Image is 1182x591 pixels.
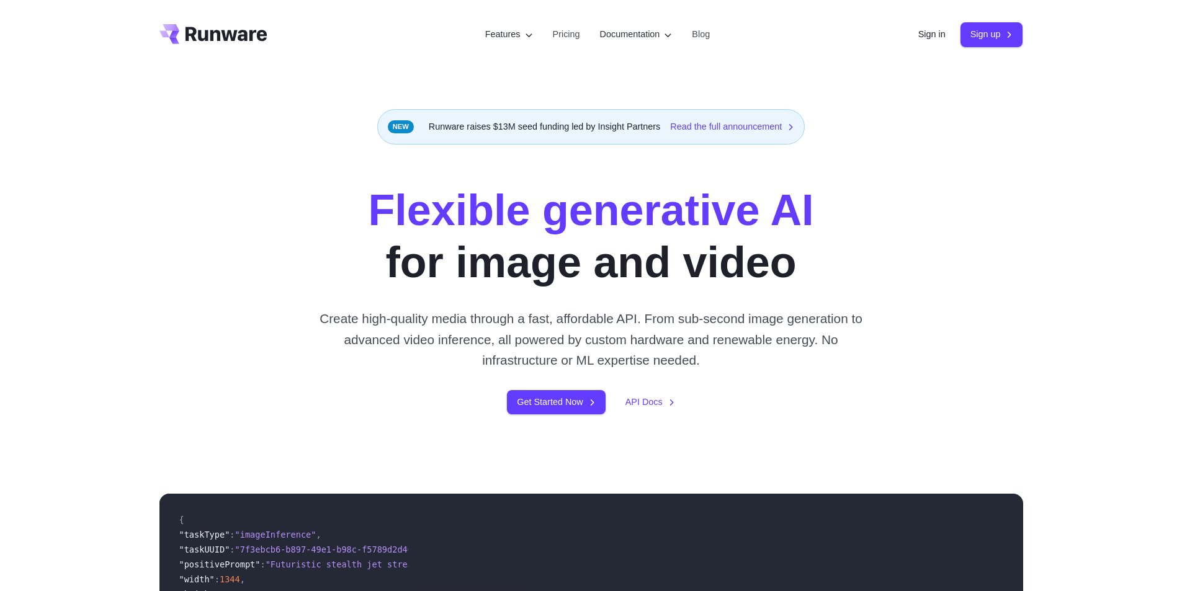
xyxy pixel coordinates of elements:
h1: for image and video [368,184,813,288]
div: Runware raises $13M seed funding led by Insight Partners [377,109,805,144]
span: , [316,530,321,540]
span: : [260,559,265,569]
a: Sign up [960,22,1023,47]
span: "taskType" [179,530,230,540]
a: Go to / [159,24,267,44]
label: Features [485,27,533,42]
span: "imageInference" [235,530,316,540]
span: 1344 [220,574,240,584]
span: "taskUUID" [179,544,230,554]
strong: Flexible generative AI [368,186,813,234]
p: Create high-quality media through a fast, affordable API. From sub-second image generation to adv... [315,308,867,370]
a: Get Started Now [507,390,605,414]
span: "width" [179,574,215,584]
span: : [215,574,220,584]
a: Blog [692,27,710,42]
span: "Futuristic stealth jet streaking through a neon-lit cityscape with glowing purple exhaust" [266,559,728,569]
span: "positivePrompt" [179,559,261,569]
span: : [230,530,235,540]
span: , [240,574,245,584]
span: { [179,515,184,525]
a: Read the full announcement [670,120,794,134]
label: Documentation [600,27,673,42]
span: : [230,544,235,554]
a: API Docs [625,395,675,409]
a: Pricing [553,27,580,42]
span: "7f3ebcb6-b897-49e1-b98c-f5789d2d40d7" [235,544,428,554]
a: Sign in [918,27,946,42]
